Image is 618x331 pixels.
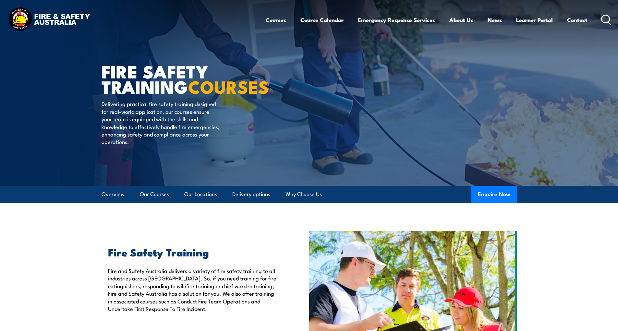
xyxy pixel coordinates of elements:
a: Our Courses [140,186,169,203]
a: Our Locations [184,186,217,203]
a: Learner Portal [516,11,553,29]
p: Fire and Safety Australia delivers a variety of fire safety training to all industries across [GE... [108,267,279,312]
a: News [488,11,502,29]
h2: Fire Safety Training [108,247,279,256]
button: Enquire Now [471,186,517,203]
a: About Us [449,11,473,29]
strong: COURSES [188,73,269,100]
h1: FIRE SAFETY TRAINING [102,64,262,94]
a: Courses [266,11,286,29]
a: Why Choose Us [285,186,322,203]
a: Emergency Response Services [358,11,435,29]
p: Delivering practical fire safety training designed for real-world application, our courses ensure... [102,100,220,145]
a: Overview [102,186,125,203]
a: Course Calendar [300,11,344,29]
a: Contact [567,11,588,29]
a: Delivery options [232,186,270,203]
